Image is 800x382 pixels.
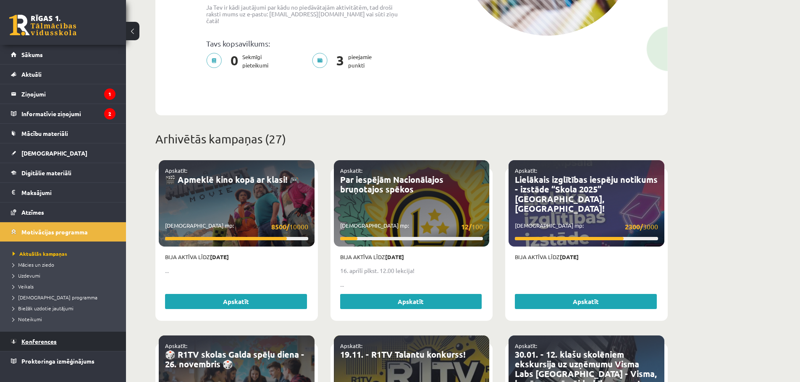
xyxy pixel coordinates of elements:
[271,222,289,231] strong: 8500/
[104,88,115,100] i: 1
[21,51,43,58] span: Sākums
[210,253,229,260] strong: [DATE]
[104,108,115,120] i: 2
[515,294,657,309] a: Apskatīt
[13,294,118,301] a: [DEMOGRAPHIC_DATA] programma
[206,39,405,48] p: Tavs kopsavilkums:
[11,104,115,123] a: Informatīvie ziņojumi2
[515,342,537,349] a: Apskatīt:
[385,253,404,260] strong: [DATE]
[11,124,115,143] a: Mācību materiāli
[21,104,115,123] legend: Informatīvie ziņojumi
[515,174,658,214] a: Lielākais izglītības iespēju notikums - izstāde “Skola 2025” [GEOGRAPHIC_DATA], [GEOGRAPHIC_DATA]!
[21,169,71,177] span: Digitālie materiāli
[21,84,115,104] legend: Ziņojumi
[13,283,34,290] span: Veikals
[340,267,414,274] strong: 16. aprīlī plkst. 12.00 lekcija!
[165,221,308,232] p: [DEMOGRAPHIC_DATA] mp:
[11,45,115,64] a: Sākums
[13,315,118,323] a: Noteikumi
[165,167,187,174] a: Apskatīt:
[11,65,115,84] a: Aktuāli
[165,174,300,185] a: 🎬 Apmeklē kino kopā ar klasi! 🎮
[11,332,115,351] a: Konferences
[13,250,118,257] a: Aktuālās kampaņas
[155,130,668,148] p: Arhivētās kampaņas (27)
[13,261,54,268] span: Mācies un ziedo
[206,4,405,24] p: Ja Tev ir kādi jautājumi par kādu no piedāvātajām aktivitātēm, tad droši raksti mums uz e-pastu: ...
[340,349,465,360] a: 19.11. - R1TV Talantu konkurss!
[13,283,118,290] a: Veikals
[461,222,472,231] strong: 12/
[165,294,307,309] a: Apskatīt
[11,222,115,242] a: Motivācijas programma
[21,208,44,216] span: Atzīmes
[21,183,115,202] legend: Maksājumi
[11,203,115,222] a: Atzīmes
[21,70,42,78] span: Aktuāli
[13,250,67,257] span: Aktuālās kampaņas
[11,84,115,104] a: Ziņojumi1
[21,228,88,236] span: Motivācijas programma
[21,130,68,137] span: Mācību materiāli
[13,272,118,279] a: Uzdevumi
[165,349,304,369] a: 🎲 R1TV skolas Galda spēļu diena - 26. novembris 🎲
[13,294,97,301] span: [DEMOGRAPHIC_DATA] programma
[21,149,87,157] span: [DEMOGRAPHIC_DATA]
[21,338,57,345] span: Konferences
[226,53,242,70] span: 0
[560,253,579,260] strong: [DATE]
[340,342,362,349] a: Apskatīt:
[271,221,308,232] span: 10000
[165,266,308,275] p: ...
[11,351,115,371] a: Proktoringa izmēģinājums
[13,304,118,312] a: Biežāk uzdotie jautājumi
[9,15,76,36] a: Rīgas 1. Tālmācības vidusskola
[515,221,658,232] p: [DEMOGRAPHIC_DATA] mp:
[515,167,537,174] a: Apskatīt:
[13,305,73,312] span: Biežāk uzdotie jautājumi
[13,261,118,268] a: Mācies un ziedo
[206,53,273,70] p: Sekmīgi pieteikumi
[461,221,483,232] span: 100
[11,183,115,202] a: Maksājumi
[11,163,115,182] a: Digitālie materiāli
[11,143,115,163] a: [DEMOGRAPHIC_DATA]
[13,316,42,322] span: Noteikumi
[332,53,348,70] span: 3
[340,221,483,232] p: [DEMOGRAPHIC_DATA] mp:
[340,253,483,261] p: Bija aktīva līdz
[340,174,443,195] a: Par iespējām Nacionālajos bruņotajos spēkos
[340,167,362,174] a: Apskatīt:
[340,280,483,289] p: ...
[13,272,40,279] span: Uzdevumi
[340,294,482,309] a: Apskatīt
[625,221,658,232] span: 3000
[515,253,658,261] p: Bija aktīva līdz
[165,253,308,261] p: Bija aktīva līdz
[312,53,377,70] p: pieejamie punkti
[165,342,187,349] a: Apskatīt:
[21,357,94,365] span: Proktoringa izmēģinājums
[625,222,643,231] strong: 2300/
